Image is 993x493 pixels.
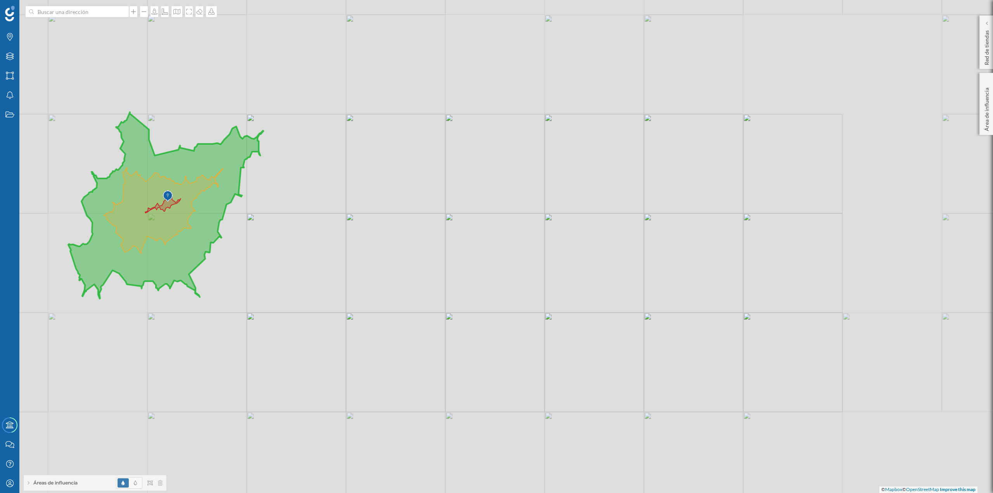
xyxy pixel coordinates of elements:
[16,5,43,12] span: Soporte
[983,27,991,65] p: Red de tiendas
[940,486,976,492] a: Improve this map
[5,6,15,21] img: Geoblink Logo
[33,479,78,486] span: Áreas de influencia
[163,189,173,204] img: Marker
[879,486,977,493] div: © ©
[885,486,902,492] a: Mapbox
[906,486,939,492] a: OpenStreetMap
[983,85,991,131] p: Área de influencia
